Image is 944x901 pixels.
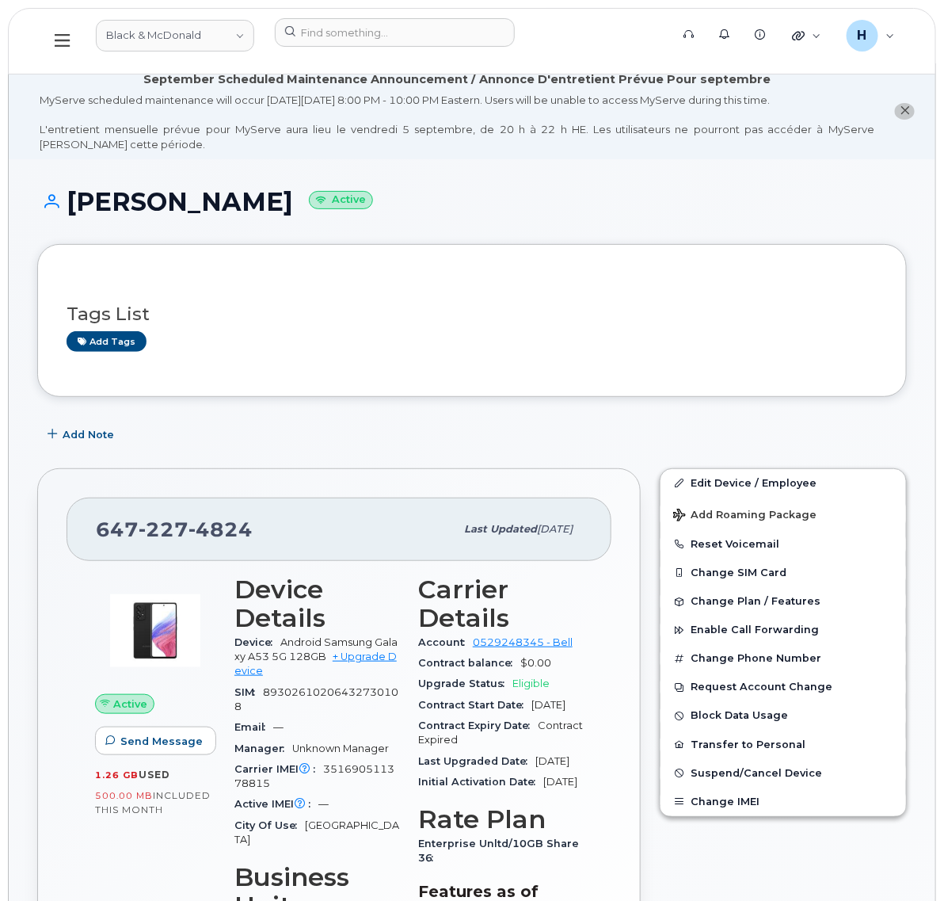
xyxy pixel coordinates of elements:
span: City Of Use [234,819,305,831]
span: 227 [139,517,188,541]
span: Email [234,721,273,733]
span: Eligible [512,678,550,689]
span: Last Upgraded Date [418,755,535,767]
span: Upgrade Status [418,678,512,689]
button: Reset Voicemail [660,530,906,559]
button: Suspend/Cancel Device [660,759,906,788]
span: Contract Start Date [418,699,531,711]
h3: Rate Plan [418,805,583,834]
button: Transfer to Personal [660,731,906,759]
span: [GEOGRAPHIC_DATA] [234,819,399,846]
button: Add Roaming Package [660,498,906,530]
span: 4824 [188,517,253,541]
span: $0.00 [520,657,551,669]
span: 500.00 MB [95,790,153,801]
h3: Tags List [67,304,877,324]
span: Active IMEI [234,798,318,810]
button: Send Message [95,727,216,755]
div: MyServe scheduled maintenance will occur [DATE][DATE] 8:00 PM - 10:00 PM Eastern. Users will be u... [40,93,874,151]
img: image20231002-3703462-kjv75p.jpeg [108,583,203,678]
h1: [PERSON_NAME] [37,188,907,216]
span: [DATE] [537,523,573,535]
button: Change Phone Number [660,644,906,673]
a: 0529248345 - Bell [473,636,573,648]
button: Block Data Usage [660,701,906,730]
button: Change IMEI [660,788,906,816]
span: Change Plan / Features [691,596,820,608]
button: Change SIM Card [660,559,906,587]
span: Add Roaming Package [673,509,816,524]
span: Manager [234,743,292,754]
span: Contract Expiry Date [418,720,538,731]
button: close notification [895,103,915,120]
span: Carrier IMEI [234,763,323,775]
h3: Device Details [234,575,399,632]
span: Last updated [464,523,537,535]
span: Add Note [63,427,114,442]
button: Enable Call Forwarding [660,616,906,644]
span: [DATE] [535,755,569,767]
span: 647 [96,517,253,541]
button: Change Plan / Features [660,587,906,616]
div: September Scheduled Maintenance Announcement / Annonce D'entretient Prévue Pour septembre [143,71,771,88]
span: included this month [95,789,211,815]
a: Add tags [67,331,147,351]
span: [DATE] [531,699,565,711]
span: Enterprise Unltd/10GB Share 36 [418,838,579,864]
span: — [318,798,329,810]
span: Initial Activation Date [418,776,543,788]
span: Android Samsung Galaxy A53 5G 128GB [234,636,398,662]
span: 89302610206432730108 [234,686,398,712]
span: Enable Call Forwarding [691,624,819,636]
h3: Carrier Details [418,575,583,632]
button: Request Account Change [660,673,906,701]
span: Send Message [120,734,203,749]
a: Edit Device / Employee [660,469,906,498]
span: Device [234,636,280,648]
button: Add Note [37,421,128,449]
span: — [273,721,284,733]
span: Unknown Manager [292,743,389,754]
span: Account [418,636,473,648]
span: [DATE] [543,776,577,788]
small: Active [309,191,373,209]
span: Suspend/Cancel Device [691,767,822,779]
span: SIM [234,686,263,698]
span: used [139,769,170,781]
span: 1.26 GB [95,769,139,781]
span: Contract balance [418,657,520,669]
span: Active [113,697,147,712]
